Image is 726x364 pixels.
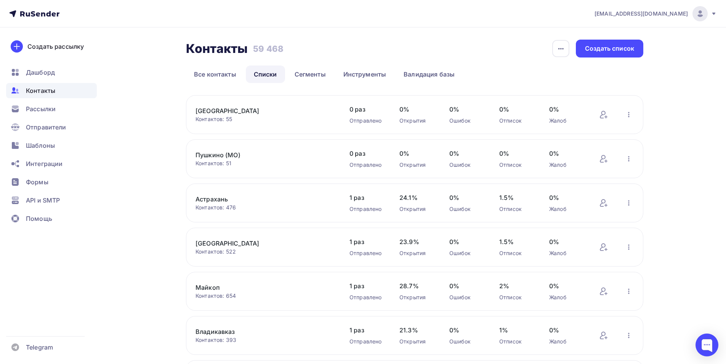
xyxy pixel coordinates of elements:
[449,117,484,125] div: Ошибок
[349,149,384,158] span: 0 раз
[196,150,325,160] a: Пушкино (МО)
[449,161,484,169] div: Ошибок
[449,149,484,158] span: 0%
[549,281,584,291] span: 0%
[335,65,394,83] a: Инструменты
[399,117,434,125] div: Открытия
[499,161,534,169] div: Отписок
[499,237,534,246] span: 1.5%
[26,141,55,150] span: Шаблоны
[196,160,334,167] div: Контактов: 51
[549,237,584,246] span: 0%
[449,326,484,335] span: 0%
[26,177,48,187] span: Формы
[549,338,584,345] div: Жалоб
[499,338,534,345] div: Отписок
[499,193,534,202] span: 1.5%
[349,237,384,246] span: 1 раз
[399,193,434,202] span: 24.1%
[26,86,55,95] span: Контакты
[549,193,584,202] span: 0%
[499,105,534,114] span: 0%
[196,283,325,292] a: Майкоп
[549,117,584,125] div: Жалоб
[349,117,384,125] div: Отправлено
[186,65,244,83] a: Все контакты
[6,65,97,80] a: Дашборд
[196,248,334,255] div: Контактов: 522
[6,120,97,135] a: Отправители
[399,161,434,169] div: Открытия
[499,149,534,158] span: 0%
[399,237,434,246] span: 23.9%
[253,43,284,54] h3: 59 468
[26,343,53,352] span: Telegram
[449,294,484,301] div: Ошибок
[549,105,584,114] span: 0%
[449,237,484,246] span: 0%
[6,101,97,117] a: Рассылки
[399,338,434,345] div: Открытия
[449,338,484,345] div: Ошибок
[6,138,97,153] a: Шаблоны
[6,83,97,98] a: Контакты
[499,281,534,291] span: 2%
[549,326,584,335] span: 0%
[6,174,97,190] a: Формы
[186,41,248,56] h2: Контакты
[549,205,584,213] div: Жалоб
[349,205,384,213] div: Отправлено
[595,6,717,21] a: [EMAIL_ADDRESS][DOMAIN_NAME]
[499,294,534,301] div: Отписок
[246,65,285,83] a: Списки
[499,117,534,125] div: Отписок
[196,239,325,248] a: [GEOGRAPHIC_DATA]
[449,105,484,114] span: 0%
[399,205,434,213] div: Открытия
[196,327,325,336] a: Владикавказ
[287,65,334,83] a: Сегменты
[549,161,584,169] div: Жалоб
[449,249,484,257] div: Ошибок
[399,294,434,301] div: Открытия
[26,159,63,168] span: Интеграции
[26,214,52,223] span: Помощь
[449,193,484,202] span: 0%
[26,196,60,205] span: API и SMTP
[349,326,384,335] span: 1 раз
[449,205,484,213] div: Ошибок
[549,249,584,257] div: Жалоб
[549,149,584,158] span: 0%
[349,294,384,301] div: Отправлено
[399,149,434,158] span: 0%
[26,104,56,113] span: Рассылки
[196,204,334,211] div: Контактов: 476
[349,281,384,291] span: 1 раз
[399,326,434,335] span: 21.3%
[349,193,384,202] span: 1 раз
[196,195,325,204] a: Астрахань
[27,42,84,51] div: Создать рассылку
[196,292,334,300] div: Контактов: 654
[196,115,334,123] div: Контактов: 55
[595,10,688,18] span: [EMAIL_ADDRESS][DOMAIN_NAME]
[26,68,55,77] span: Дашборд
[399,249,434,257] div: Открытия
[349,338,384,345] div: Отправлено
[399,281,434,291] span: 28.7%
[449,281,484,291] span: 0%
[399,105,434,114] span: 0%
[349,161,384,169] div: Отправлено
[349,105,384,114] span: 0 раз
[196,336,334,344] div: Контактов: 393
[499,249,534,257] div: Отписок
[549,294,584,301] div: Жалоб
[26,123,66,132] span: Отправители
[499,205,534,213] div: Отписок
[196,106,325,115] a: [GEOGRAPHIC_DATA]
[585,44,634,53] div: Создать список
[499,326,534,335] span: 1%
[349,249,384,257] div: Отправлено
[396,65,463,83] a: Валидация базы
